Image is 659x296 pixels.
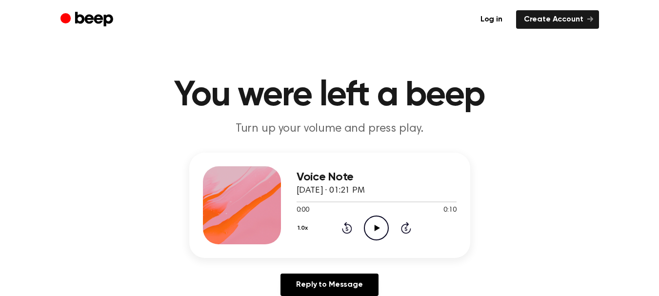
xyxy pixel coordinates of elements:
h3: Voice Note [297,171,457,184]
p: Turn up your volume and press play. [142,121,517,137]
span: 0:00 [297,205,309,216]
span: 0:10 [443,205,456,216]
a: Beep [60,10,116,29]
span: [DATE] · 01:21 PM [297,186,365,195]
a: Create Account [516,10,599,29]
h1: You were left a beep [80,78,579,113]
a: Reply to Message [280,274,378,296]
a: Log in [473,10,510,29]
button: 1.0x [297,220,312,237]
